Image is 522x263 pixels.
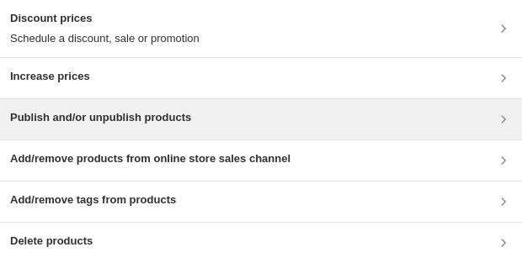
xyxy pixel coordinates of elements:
[10,192,176,208] h3: Add/remove tags from products
[10,10,200,27] h3: Discount prices
[10,150,290,167] h3: Add/remove products from online store sales channel
[10,30,200,47] p: Schedule a discount, sale or promotion
[10,233,93,250] h3: Delete products
[10,109,191,126] h3: Publish and/or unpublish products
[10,68,90,85] h3: Increase prices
